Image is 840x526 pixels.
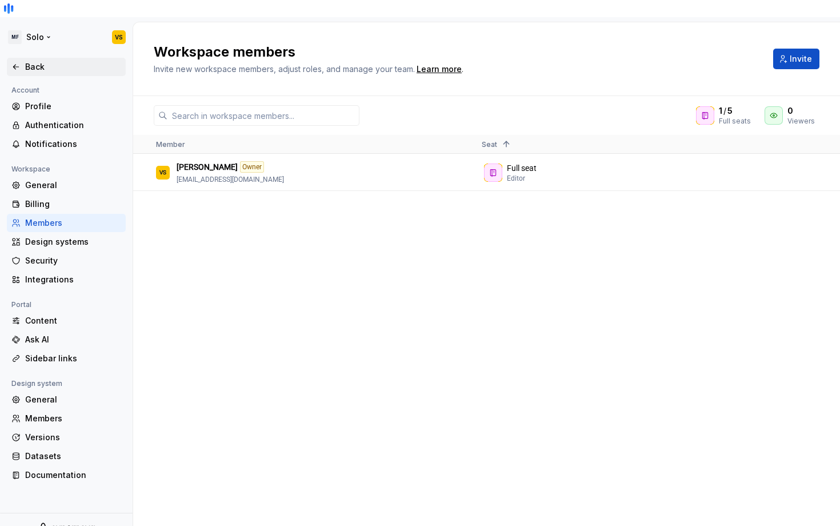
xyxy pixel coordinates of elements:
[25,334,121,345] div: Ask AI
[25,315,121,326] div: Content
[727,105,733,117] span: 5
[25,451,121,462] div: Datasets
[7,214,126,232] a: Members
[25,217,121,229] div: Members
[7,377,67,390] div: Design system
[25,432,121,443] div: Versions
[25,138,121,150] div: Notifications
[25,180,121,191] div: General
[7,83,44,97] div: Account
[7,428,126,447] a: Versions
[7,330,126,349] a: Ask AI
[7,233,126,251] a: Design systems
[25,236,121,248] div: Design systems
[787,117,815,126] div: Viewers
[25,255,121,266] div: Security
[7,252,126,270] a: Security
[25,353,121,364] div: Sidebar links
[417,63,462,75] a: Learn more
[26,31,44,43] div: Solo
[787,105,793,117] span: 0
[25,61,121,73] div: Back
[7,176,126,194] a: General
[7,312,126,330] a: Content
[482,140,497,149] span: Seat
[7,349,126,368] a: Sidebar links
[167,105,359,126] input: Search in workspace members...
[7,447,126,465] a: Datasets
[719,105,751,117] div: /
[7,97,126,115] a: Profile
[7,390,126,409] a: General
[25,274,121,285] div: Integrations
[415,65,463,74] span: .
[773,49,819,69] button: Invite
[7,409,126,428] a: Members
[7,298,36,312] div: Portal
[240,161,264,173] div: Owner
[719,105,722,117] span: 1
[177,161,238,173] p: [PERSON_NAME]
[154,64,415,74] span: Invite new workspace members, adjust roles, and manage your team.
[7,270,126,289] a: Integrations
[156,140,185,149] span: Member
[177,175,284,184] p: [EMAIL_ADDRESS][DOMAIN_NAME]
[8,30,22,44] div: MF
[2,25,130,50] button: MFSoloVS
[159,161,166,184] div: VS
[25,413,121,424] div: Members
[25,198,121,210] div: Billing
[7,58,126,76] a: Back
[25,469,121,481] div: Documentation
[790,53,812,65] span: Invite
[25,394,121,405] div: General
[25,101,121,112] div: Profile
[7,116,126,134] a: Authentication
[25,119,121,131] div: Authentication
[7,195,126,213] a: Billing
[7,162,55,176] div: Workspace
[154,43,759,61] h2: Workspace members
[719,117,751,126] div: Full seats
[115,33,123,42] div: VS
[7,466,126,484] a: Documentation
[7,135,126,153] a: Notifications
